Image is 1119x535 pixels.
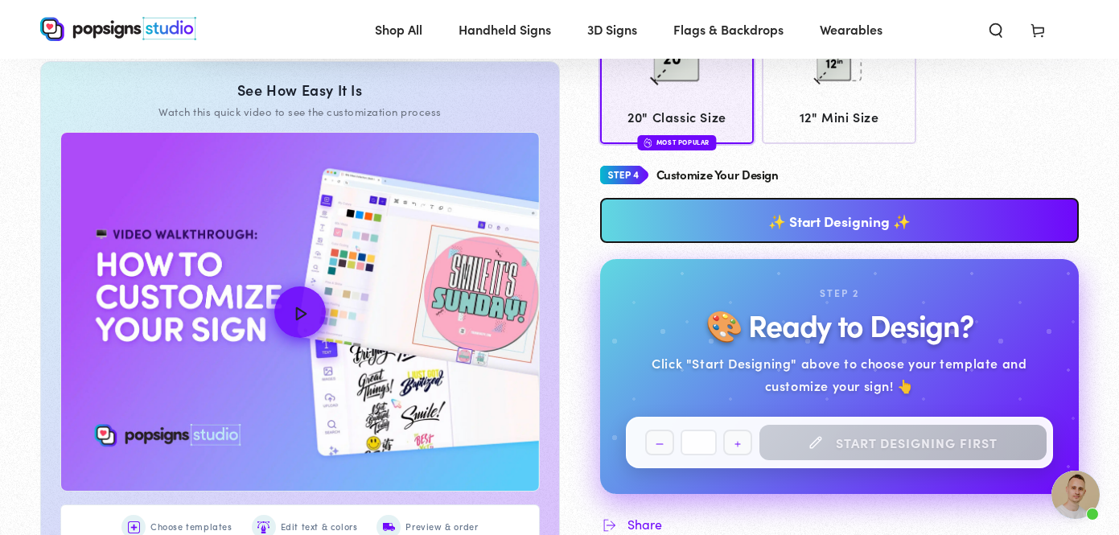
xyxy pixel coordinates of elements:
span: Preview & order [405,519,478,535]
img: Choose templates [128,521,140,533]
span: Shop All [375,18,422,41]
div: Most Popular [638,135,716,150]
span: 3D Signs [587,18,637,41]
a: ✨ Start Designing ✨ [600,198,1080,243]
a: Handheld Signs [446,8,563,51]
a: 20 20" Classic Size Most Popular [600,11,755,144]
span: Wearables [820,18,882,41]
a: 3D Signs [575,8,649,51]
span: Edit text & colors [281,519,358,535]
div: Open chat [1051,471,1100,519]
span: Handheld Signs [459,18,551,41]
summary: Search our site [975,11,1017,47]
a: Flags & Backdrops [661,8,796,51]
a: Shop All [363,8,434,51]
img: Edit text & colors [257,521,269,533]
h2: 🎨 Ready to Design? [706,308,973,341]
span: Choose templates [150,519,232,535]
div: Click "Start Designing" above to choose your template and customize your sign! 👆 [626,352,1054,398]
span: 20" Classic Size [607,105,747,129]
button: Share [600,514,662,533]
img: 12 [799,19,879,99]
div: Step 2 [820,285,859,302]
img: Preview & order [383,521,395,533]
a: Wearables [808,8,895,51]
span: 12" Mini Size [770,105,909,129]
div: See How Easy It Is [60,81,540,99]
a: 12 12" Mini Size [762,11,916,144]
h4: Customize Your Design [656,168,779,182]
img: 20 [636,19,717,99]
button: How to Customize Your Design [61,133,539,491]
img: fire.svg [644,137,652,148]
span: Flags & Backdrops [673,18,784,41]
img: Step 4 [600,160,648,190]
img: Popsigns Studio [40,17,196,41]
span: Share [627,516,662,532]
div: Watch this quick video to see the customization process [60,105,540,119]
